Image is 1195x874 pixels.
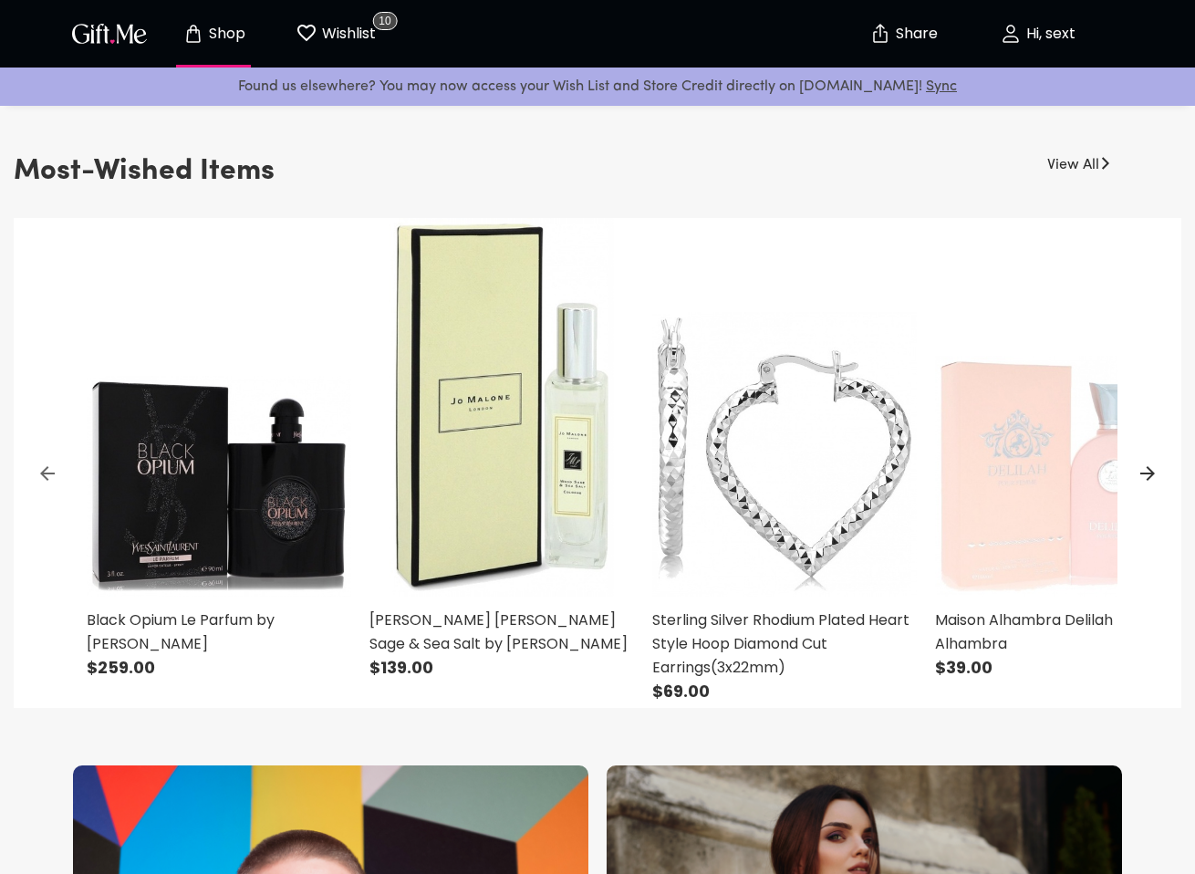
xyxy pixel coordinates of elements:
[652,609,917,680] p: Sterling Silver Rhodium Plated Heart Style Hoop Diamond Cut Earrings(3x22mm)
[68,20,151,47] img: GiftMe Logo
[369,609,634,656] p: [PERSON_NAME] [PERSON_NAME] Sage & Sea Salt by [PERSON_NAME]
[369,656,634,680] p: $139.00
[163,5,264,63] button: Store page
[87,218,351,597] img: Black Opium Le Parfum by Yves Saint Laurent
[286,5,386,63] button: Wishlist page
[871,2,935,66] button: Share
[78,218,360,684] div: Black Opium Le Parfum by Yves Saint LaurentBlack Opium Le Parfum by [PERSON_NAME]$259.00
[946,5,1128,63] button: Hi, sext
[369,218,634,597] img: Jo Malone Wood Sage & Sea Salt by Jo Malone
[926,79,957,94] a: Sync
[652,218,917,703] a: Sterling Silver Rhodium Plated Heart Style Hoop Diamond Cut Earrings(3x22mm)Sterling Silver Rhodi...
[1022,26,1075,42] p: Hi, sext
[15,75,1180,99] p: Found us elsewhere? You may now access your Wish List and Store Credit directly on [DOMAIN_NAME]!
[360,218,643,684] div: Jo Malone Wood Sage & Sea Salt by Jo Malone[PERSON_NAME] [PERSON_NAME] Sage & Sea Salt by [PERSON...
[87,609,351,656] p: Black Opium Le Parfum by [PERSON_NAME]
[14,147,275,196] h3: Most-Wished Items
[372,12,397,30] span: 10
[317,22,376,46] p: Wishlist
[869,23,891,45] img: secure
[891,26,938,42] p: Share
[652,218,917,597] img: Sterling Silver Rhodium Plated Heart Style Hoop Diamond Cut Earrings(3x22mm)
[643,218,926,708] div: Sterling Silver Rhodium Plated Heart Style Hoop Diamond Cut Earrings(3x22mm)Sterling Silver Rhodi...
[369,218,634,680] a: Jo Malone Wood Sage & Sea Salt by Jo Malone[PERSON_NAME] [PERSON_NAME] Sage & Sea Salt by [PERSON...
[87,656,351,680] p: $259.00
[87,218,351,680] a: Black Opium Le Parfum by Yves Saint LaurentBlack Opium Le Parfum by [PERSON_NAME]$259.00
[1047,147,1099,176] a: View All
[204,26,245,42] p: Shop
[67,23,152,45] button: GiftMe Logo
